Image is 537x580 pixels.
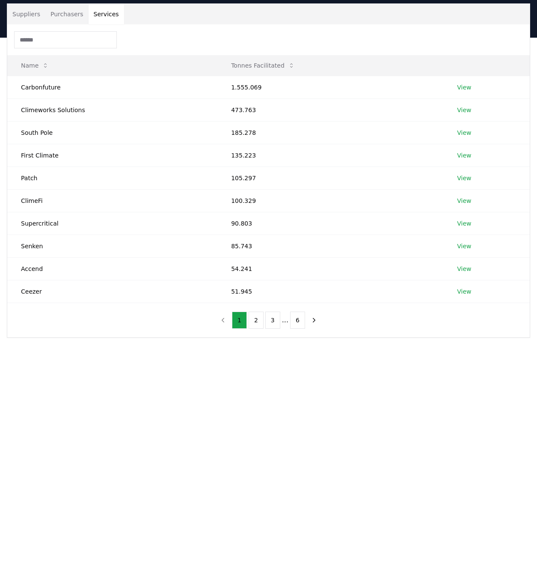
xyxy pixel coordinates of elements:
button: 6 [290,312,305,329]
button: 2 [249,312,264,329]
button: Tonnes Facilitated [224,57,302,74]
a: View [457,83,471,92]
td: 85.743 [217,235,443,257]
td: Carbonfuture [7,76,217,98]
td: First Climate [7,144,217,167]
td: South Pole [7,121,217,144]
li: ... [282,315,288,325]
td: Patch [7,167,217,189]
td: 90.803 [217,212,443,235]
td: 1.555.069 [217,76,443,98]
button: Purchasers [45,4,89,24]
td: ClimeFi [7,189,217,212]
td: 185.278 [217,121,443,144]
button: Name [14,57,56,74]
td: Supercritical [7,212,217,235]
a: View [457,265,471,273]
a: View [457,128,471,137]
td: 135.223 [217,144,443,167]
button: Suppliers [7,4,45,24]
button: 3 [265,312,280,329]
td: 51.945 [217,280,443,303]
a: View [457,196,471,205]
td: 105.297 [217,167,443,189]
td: 473.763 [217,98,443,121]
a: View [457,174,471,182]
td: Accend [7,257,217,280]
button: 1 [232,312,247,329]
button: Services [89,4,124,24]
a: View [457,242,471,250]
td: 54.241 [217,257,443,280]
a: View [457,287,471,296]
a: View [457,219,471,228]
button: next page [307,312,321,329]
a: View [457,106,471,114]
a: View [457,151,471,160]
td: Senken [7,235,217,257]
td: Ceezer [7,280,217,303]
td: Climeworks Solutions [7,98,217,121]
td: 100.329 [217,189,443,212]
